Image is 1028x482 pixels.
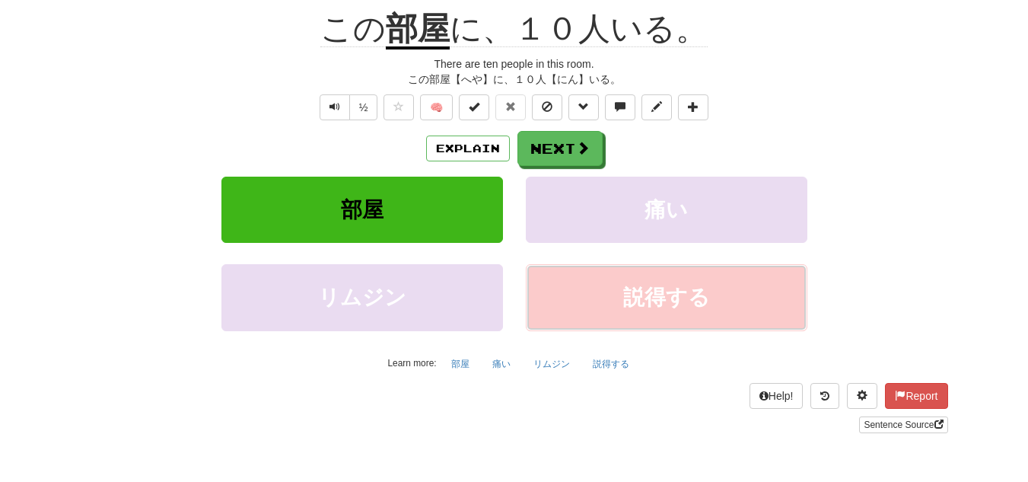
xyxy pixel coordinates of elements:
button: ½ [349,94,378,120]
div: Text-to-speech controls [317,94,378,120]
button: Report [885,383,947,409]
button: 🧠 [420,94,453,120]
button: 説得する [584,353,638,375]
button: Favorite sentence (alt+f) [384,94,414,120]
span: 説得する [623,286,710,309]
a: Sentence Source [859,417,947,433]
button: Help! [750,383,804,409]
button: Next [517,131,603,166]
button: Edit sentence (alt+d) [641,94,672,120]
button: Grammar (alt+g) [568,94,599,120]
button: 部屋 [221,177,503,243]
u: 部屋 [386,11,450,49]
small: Learn more: [387,358,436,369]
button: Set this sentence to 100% Mastered (alt+m) [459,94,489,120]
span: この [320,11,386,47]
button: Round history (alt+y) [810,383,839,409]
button: 部屋 [443,353,478,375]
button: Add to collection (alt+a) [678,94,708,120]
button: Ignore sentence (alt+i) [532,94,562,120]
button: リムジン [525,353,578,375]
button: 痛い [526,177,807,243]
button: リムジン [221,264,503,330]
span: に、１０人いる。 [450,11,708,47]
button: Discuss sentence (alt+u) [605,94,635,120]
div: この部屋【へや】に、１０人【にん】いる。 [81,72,948,87]
span: 部屋 [341,198,384,222]
button: Play sentence audio (ctl+space) [320,94,350,120]
button: 説得する [526,264,807,330]
button: 痛い [484,353,519,375]
button: Reset to 0% Mastered (alt+r) [495,94,526,120]
button: Explain [426,136,510,161]
span: リムジン [318,286,406,309]
div: There are ten people in this room. [81,56,948,72]
span: 痛い [644,198,688,222]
